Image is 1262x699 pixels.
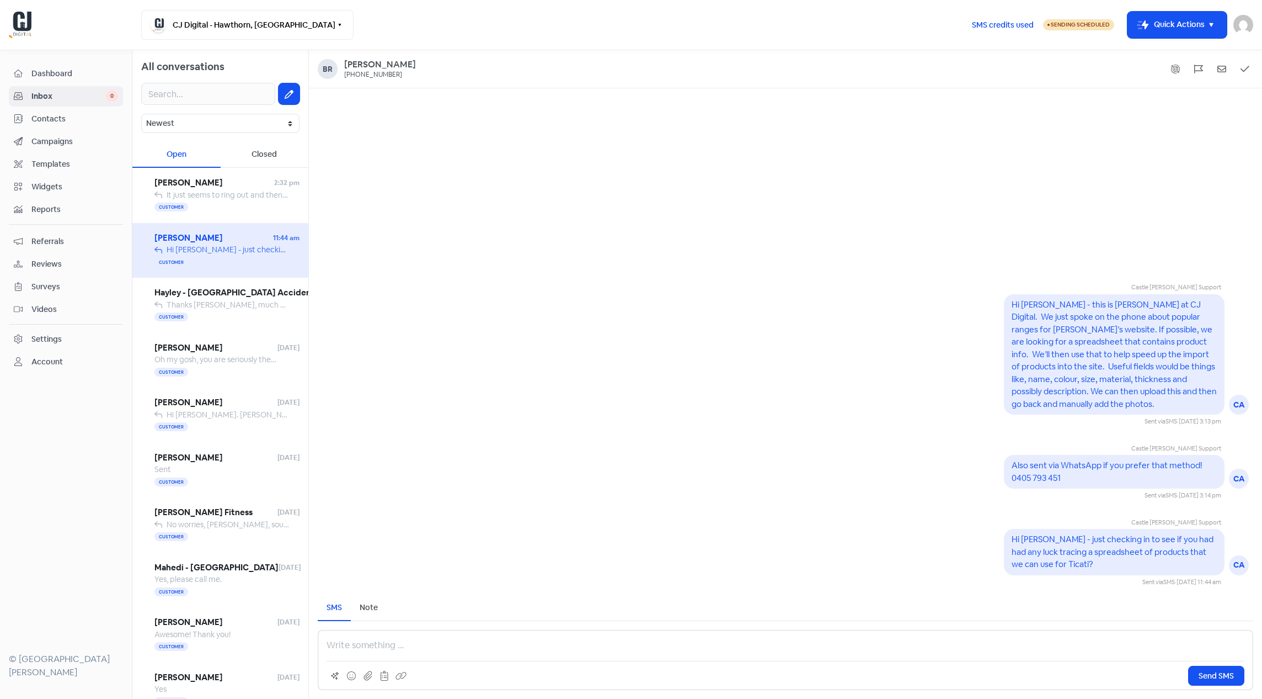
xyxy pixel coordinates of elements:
[360,602,378,613] div: Note
[277,343,300,353] span: [DATE]
[154,506,277,519] span: [PERSON_NAME] Fitness
[9,352,123,372] a: Account
[1237,61,1253,77] button: Mark as closed
[154,258,188,267] span: Customer
[327,602,342,613] div: SMS
[154,177,274,189] span: [PERSON_NAME]
[1213,61,1230,77] button: Mark as unread
[277,507,300,517] span: [DATE]
[154,232,273,245] span: [PERSON_NAME]
[31,158,118,170] span: Templates
[277,672,300,682] span: [DATE]
[1127,12,1227,38] button: Quick Actions
[9,199,123,220] a: Reports
[1145,417,1179,425] span: Sent via ·
[9,86,123,107] a: Inbox 0
[9,109,123,129] a: Contacts
[154,287,342,299] span: Hayley - [GEOGRAPHIC_DATA] Accident Repair
[1199,670,1234,682] span: Send SMS
[31,304,118,315] span: Videos
[31,181,118,193] span: Widgets
[1229,469,1249,489] div: CA
[1012,299,1218,409] pre: Hi [PERSON_NAME] - this is [PERSON_NAME] at CJ Digital. We just spoke on the phone about popular ...
[1036,283,1221,294] div: Castle [PERSON_NAME] Support
[1012,534,1215,569] pre: Hi [PERSON_NAME] - just checking in to see if you had had any luck tracing a spreadsheet of produ...
[154,203,188,211] span: Customer
[141,10,354,40] button: CJ Digital - Hawthorn, [GEOGRAPHIC_DATA]
[1051,21,1110,28] span: Sending Scheduled
[962,18,1043,30] a: SMS credits used
[154,396,277,409] span: [PERSON_NAME]
[132,142,221,168] div: Open
[274,178,300,188] span: 2:32 pm
[344,59,416,71] a: [PERSON_NAME]
[1179,417,1221,426] div: [DATE] 3:13 pm
[154,574,222,584] span: Yes, please call me.
[344,71,402,80] div: [PHONE_NUMBER]
[9,254,123,274] a: Reviews
[167,520,368,529] span: No worries, [PERSON_NAME], sounds good. Thanks mate.
[106,91,118,102] span: 0
[31,258,118,270] span: Reviews
[277,398,300,407] span: [DATE]
[1233,15,1253,35] img: User
[9,231,123,252] a: Referrals
[31,204,118,215] span: Reports
[154,452,277,464] span: [PERSON_NAME]
[9,177,123,197] a: Widgets
[31,113,118,125] span: Contacts
[972,19,1034,31] span: SMS credits used
[221,142,309,168] div: Closed
[9,63,123,84] a: Dashboard
[167,190,536,200] span: It just seems to ring out and then go to a strange tone. Please could you try calling me to see i...
[154,478,188,486] span: Customer
[1177,578,1221,587] div: [DATE] 11:44 am
[154,642,188,651] span: Customer
[9,653,123,679] div: © [GEOGRAPHIC_DATA][PERSON_NAME]
[1165,417,1177,425] span: SMS
[1142,578,1177,586] span: Sent via ·
[277,453,300,463] span: [DATE]
[31,236,118,247] span: Referrals
[9,329,123,349] a: Settings
[154,532,188,541] span: Customer
[154,342,277,354] span: [PERSON_NAME]
[1229,395,1249,415] div: CA
[154,562,279,574] span: Mahedi - [GEOGRAPHIC_DATA]
[31,136,118,147] span: Campaigns
[1165,491,1177,499] span: SMS
[141,60,224,73] span: All conversations
[31,356,63,368] div: Account
[31,68,118,80] span: Dashboard
[277,617,300,627] span: [DATE]
[1145,491,1179,499] span: Sent via ·
[9,277,123,297] a: Surveys
[154,368,188,377] span: Customer
[154,616,277,629] span: [PERSON_NAME]
[154,313,188,321] span: Customer
[1163,578,1175,586] span: SMS
[1036,444,1221,456] div: Castle [PERSON_NAME] Support
[154,354,618,364] span: Oh my gosh, you are seriously the best!!! Thank you so, so much for helping me with this. You don...
[1179,491,1221,500] div: [DATE] 3:14 pm
[154,684,167,694] span: Yes
[1188,666,1244,686] button: Send SMS
[279,563,301,573] span: [DATE]
[141,83,275,105] input: Search...
[1229,555,1249,575] div: CA
[154,464,171,474] span: Sent
[154,587,188,596] span: Customer
[167,300,325,310] span: Thanks [PERSON_NAME], much appreciated
[1036,518,1221,529] div: Castle [PERSON_NAME] Support
[1043,18,1114,31] a: Sending Scheduled
[31,333,62,345] div: Settings
[154,671,277,684] span: [PERSON_NAME]
[167,245,621,255] span: Hi [PERSON_NAME] - just checking in to see if you had had any luck tracing a spreadsheet of produ...
[1167,61,1184,77] button: Show system messages
[9,299,123,320] a: Videos
[31,91,106,102] span: Inbox
[1012,460,1205,483] pre: Also sent via WhatsApp if you prefer that method! 0405 793 451
[31,281,118,293] span: Surveys
[9,131,123,152] a: Campaigns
